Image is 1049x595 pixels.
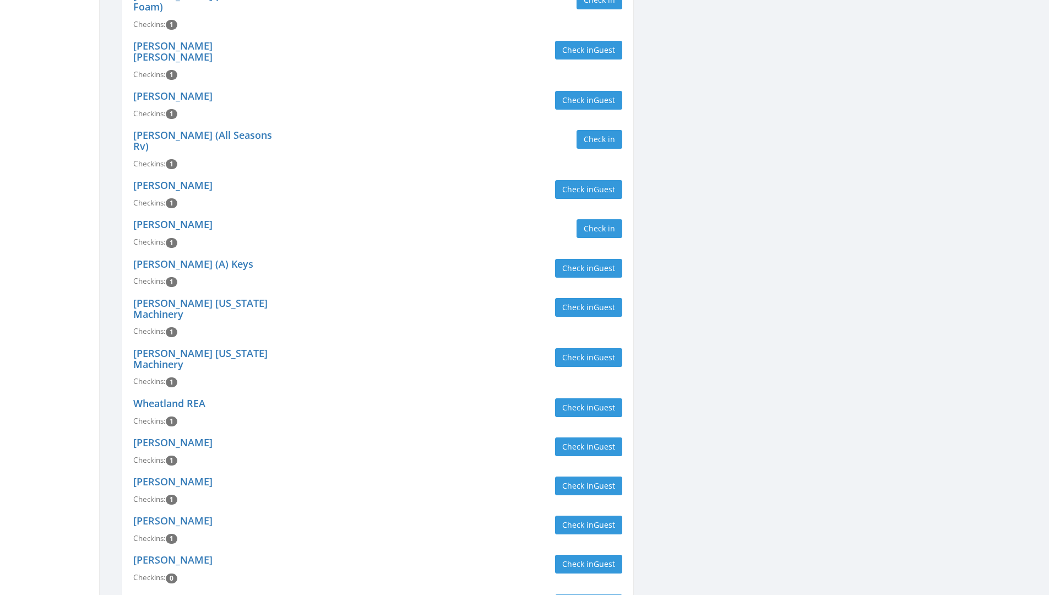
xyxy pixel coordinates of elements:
a: Wheatland REA [133,397,205,410]
span: Checkins: [133,69,166,79]
span: Checkin count [166,377,177,387]
span: Checkins: [133,533,166,543]
button: Check inGuest [555,516,622,534]
span: Checkin count [166,159,177,169]
span: Checkins: [133,416,166,426]
span: Guest [594,95,615,105]
button: Check inGuest [555,259,622,278]
a: [PERSON_NAME] [US_STATE] Machinery [133,347,268,371]
span: Checkin count [166,456,177,466]
button: Check in [577,219,622,238]
button: Check in [577,130,622,149]
button: Check inGuest [555,180,622,199]
button: Check inGuest [555,41,622,59]
span: Checkins: [133,376,166,386]
button: Check inGuest [555,437,622,456]
span: Guest [594,302,615,312]
button: Check inGuest [555,298,622,317]
span: Checkin count [166,277,177,287]
a: [PERSON_NAME] [133,553,213,566]
span: Guest [594,559,615,569]
a: [PERSON_NAME] [133,218,213,231]
button: Check inGuest [555,348,622,367]
a: [PERSON_NAME] [133,514,213,527]
span: Checkins: [133,19,166,29]
span: Checkins: [133,109,166,118]
span: Guest [594,402,615,413]
a: [PERSON_NAME] [US_STATE] Machinery [133,296,268,321]
a: [PERSON_NAME] (A) Keys [133,257,253,271]
span: Checkins: [133,237,166,247]
span: Checkin count [166,70,177,80]
span: Guest [594,520,615,530]
span: Guest [594,263,615,273]
a: [PERSON_NAME] (All Seasons Rv) [133,128,272,153]
span: Checkin count [166,238,177,248]
span: Checkins: [133,455,166,465]
span: Checkins: [133,198,166,208]
span: Checkin count [166,109,177,119]
span: Checkin count [166,198,177,208]
a: [PERSON_NAME] [133,89,213,102]
button: Check inGuest [555,398,622,417]
button: Check inGuest [555,477,622,495]
button: Check inGuest [555,91,622,110]
span: Checkin count [166,574,177,583]
span: Checkins: [133,494,166,504]
span: Checkin count [166,327,177,337]
span: Checkins: [133,326,166,336]
span: Guest [594,441,615,452]
span: Checkins: [133,159,166,169]
a: [PERSON_NAME] [133,178,213,192]
span: Checkins: [133,276,166,286]
span: Checkin count [166,495,177,505]
button: Check inGuest [555,555,622,574]
span: Guest [594,480,615,491]
a: [PERSON_NAME] [PERSON_NAME] [133,39,213,63]
span: Checkin count [166,416,177,426]
span: Guest [594,45,615,55]
span: Checkin count [166,20,177,30]
span: Guest [594,352,615,363]
a: [PERSON_NAME] [133,475,213,488]
a: [PERSON_NAME] [133,436,213,449]
span: Checkins: [133,572,166,582]
span: Checkin count [166,534,177,544]
span: Guest [594,184,615,194]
